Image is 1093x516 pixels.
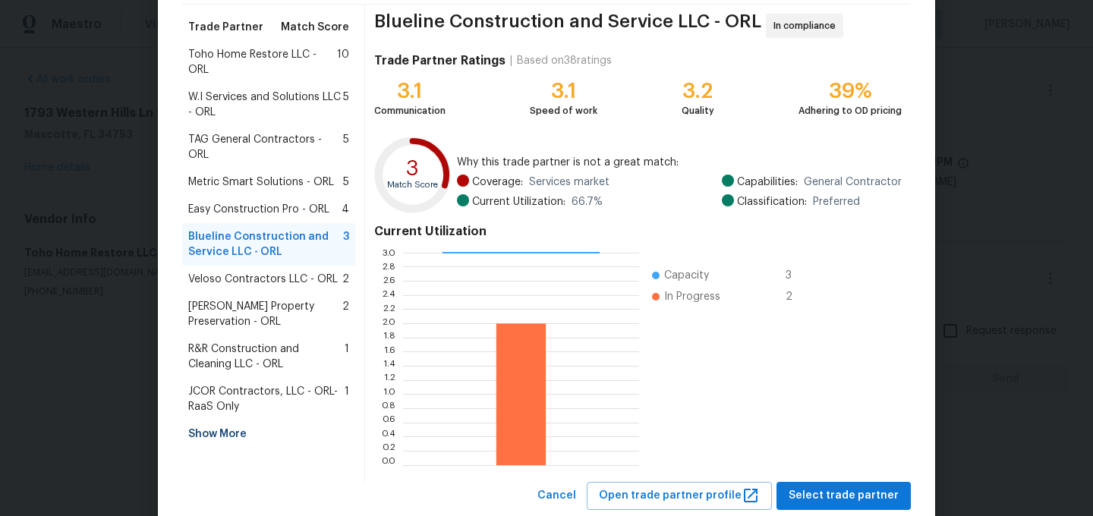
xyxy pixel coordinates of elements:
span: Trade Partner [188,20,263,35]
text: 0.4 [381,432,395,441]
span: TAG General Contractors - ORL [188,132,343,162]
span: In Progress [664,289,720,304]
span: Coverage: [472,175,523,190]
span: 5 [343,90,349,120]
text: 2.6 [383,276,395,285]
span: 3 [786,268,810,283]
h4: Trade Partner Ratings [374,53,506,68]
text: Match Score [387,181,438,189]
text: 0.2 [382,446,395,455]
div: | [506,53,517,68]
span: 1 [345,384,349,414]
text: 3 [406,158,419,179]
div: Based on 38 ratings [517,53,612,68]
span: Veloso Contractors LLC - ORL [188,272,338,287]
span: Open trade partner profile [599,486,760,505]
h4: Current Utilization [374,224,902,239]
span: Classification: [737,194,807,209]
text: 2.8 [382,262,395,271]
span: Why this trade partner is not a great match: [457,155,902,170]
span: Select trade partner [789,486,899,505]
button: Open trade partner profile [587,482,772,510]
span: Toho Home Restore LLC - ORL [188,47,337,77]
text: 3.0 [382,248,395,257]
span: 4 [342,202,349,217]
div: Show More [182,420,355,448]
span: Blueline Construction and Service LLC - ORL [374,14,761,38]
span: General Contractor [804,175,902,190]
span: [PERSON_NAME] Property Preservation - ORL [188,299,342,329]
span: Match Score [281,20,349,35]
span: 5 [343,132,349,162]
button: Cancel [531,482,582,510]
text: 1.6 [384,347,395,356]
span: Services market [529,175,609,190]
span: Capacity [664,268,709,283]
span: Current Utilization: [472,194,565,209]
div: Quality [682,103,714,118]
div: Speed of work [530,103,597,118]
button: Select trade partner [776,482,911,510]
text: 2.0 [382,319,395,328]
span: In compliance [773,18,842,33]
span: 5 [343,175,349,190]
text: 0.6 [382,418,395,427]
div: 3.2 [682,83,714,99]
span: R&R Construction and Cleaning LLC - ORL [188,341,345,372]
span: Easy Construction Pro - ORL [188,202,329,217]
div: 3.1 [374,83,446,99]
text: 1.8 [383,333,395,342]
text: 2.2 [383,304,395,313]
div: 3.1 [530,83,597,99]
span: Capabilities: [737,175,798,190]
span: 2 [342,272,349,287]
text: 1.4 [383,361,395,370]
span: 2 [786,289,810,304]
span: Blueline Construction and Service LLC - ORL [188,229,343,260]
span: W.I Services and Solutions LLC - ORL [188,90,343,120]
span: 66.7 % [572,194,603,209]
div: 39% [798,83,902,99]
span: Cancel [537,486,576,505]
span: Metric Smart Solutions - ORL [188,175,334,190]
div: Communication [374,103,446,118]
text: 0.0 [381,461,395,470]
span: 1 [345,341,349,372]
span: 2 [342,299,349,329]
text: 1.0 [383,389,395,398]
text: 0.8 [381,404,395,413]
span: 3 [343,229,349,260]
span: JCOR Contractors, LLC - ORL-RaaS Only [188,384,345,414]
text: 1.2 [384,376,395,385]
div: Adhering to OD pricing [798,103,902,118]
span: 10 [337,47,349,77]
text: 2.4 [382,291,395,300]
span: Preferred [813,194,860,209]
